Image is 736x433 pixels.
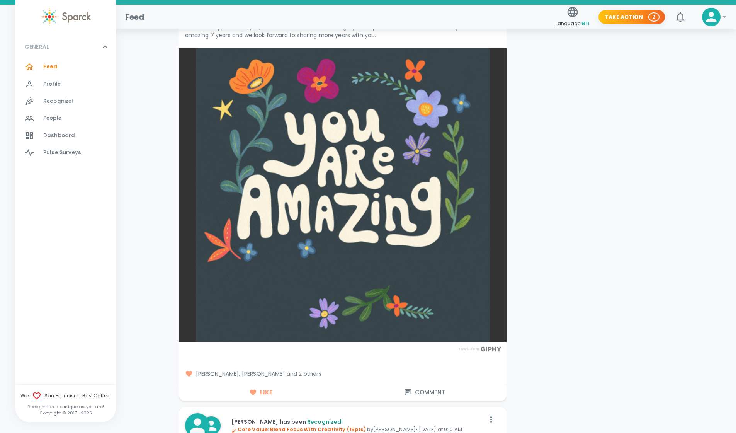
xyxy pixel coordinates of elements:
[125,11,144,23] h1: Feed
[556,18,589,29] span: Language:
[43,63,58,71] span: Feed
[43,149,81,157] span: Pulse Surveys
[552,3,592,31] button: Language:en
[598,10,665,24] button: Take Action 2
[652,13,656,21] p: 2
[43,132,75,140] span: Dashboard
[15,58,116,75] a: Feed
[231,426,366,433] span: Core Value: Blend Focus With Creativity (15pts)
[185,370,500,378] span: [PERSON_NAME], [PERSON_NAME] and 2 others
[43,114,61,122] span: People
[307,418,343,426] span: Recognized!
[25,43,49,51] p: GENERAL
[15,391,116,401] span: We San Francisco Bay Coffee
[15,404,116,410] p: Recognition as unique as you are!
[41,8,91,26] img: Sparck logo
[231,418,485,426] p: [PERSON_NAME] has been
[15,127,116,144] a: Dashboard
[43,97,73,105] span: Recognize!
[15,410,116,416] p: Copyright © 2017 - 2025
[15,76,116,93] a: Profile
[15,110,116,127] a: People
[343,384,507,401] button: Comment
[15,144,116,161] a: Pulse Surveys
[15,8,116,26] a: Sparck logo
[581,19,589,27] span: en
[43,80,61,88] span: Profile
[15,35,116,58] div: GENERAL
[15,93,116,110] a: Recognize!
[15,58,116,164] div: GENERAL
[457,346,503,351] img: Powered by GIPHY
[179,384,343,401] button: Like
